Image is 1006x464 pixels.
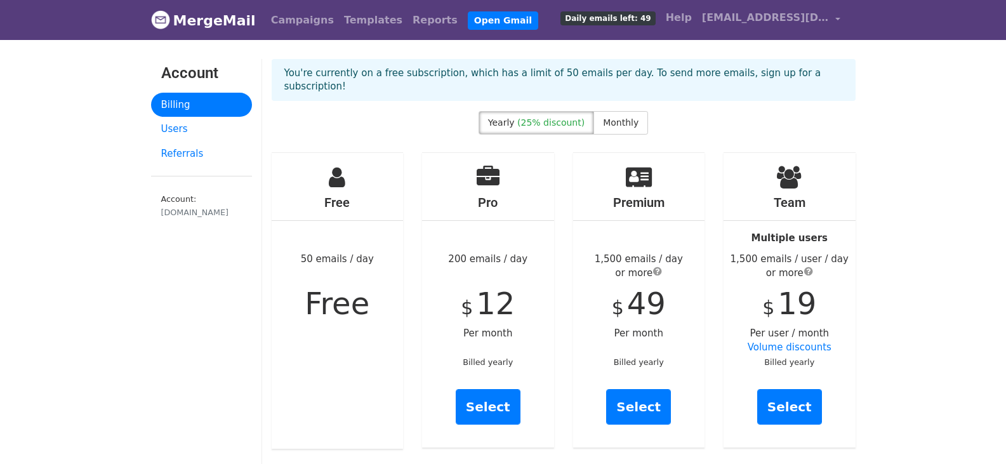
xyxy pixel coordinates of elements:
p: You're currently on a free subscription, which has a limit of 50 emails per day. To send more ema... [284,67,843,93]
span: 49 [627,286,666,321]
a: Select [456,389,520,425]
a: [EMAIL_ADDRESS][DOMAIN_NAME] [697,5,845,35]
a: Select [757,389,822,425]
span: Free [305,286,369,321]
a: Reports [407,8,463,33]
div: 1,500 emails / user / day or more [724,252,856,281]
div: Per user / month [724,153,856,447]
small: Billed yearly [614,357,664,367]
a: Users [151,117,252,142]
span: $ [612,296,624,319]
small: Account: [161,194,242,218]
strong: Multiple users [751,232,828,244]
a: Campaigns [266,8,339,33]
a: MergeMail [151,7,256,34]
span: $ [461,296,473,319]
a: Open Gmail [468,11,538,30]
div: 1,500 emails / day or more [573,252,705,281]
span: Daily emails left: 49 [560,11,655,25]
small: Billed yearly [764,357,814,367]
h3: Account [161,64,242,83]
span: 12 [476,286,515,321]
span: $ [762,296,774,319]
span: Yearly [488,117,515,128]
small: Billed yearly [463,357,513,367]
h4: Premium [573,195,705,210]
a: Templates [339,8,407,33]
div: 200 emails / day Per month [422,153,554,447]
span: 19 [778,286,816,321]
a: Daily emails left: 49 [555,5,660,30]
span: Monthly [603,117,639,128]
h4: Free [272,195,404,210]
span: [EMAIL_ADDRESS][DOMAIN_NAME] [702,10,829,25]
a: Volume discounts [748,341,831,353]
a: Referrals [151,142,252,166]
a: Billing [151,93,252,117]
h4: Pro [422,195,554,210]
div: [DOMAIN_NAME] [161,206,242,218]
h4: Team [724,195,856,210]
div: 50 emails / day [272,153,404,449]
img: MergeMail logo [151,10,170,29]
a: Help [661,5,697,30]
div: Per month [573,153,705,447]
span: (25% discount) [517,117,585,128]
a: Select [606,389,671,425]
